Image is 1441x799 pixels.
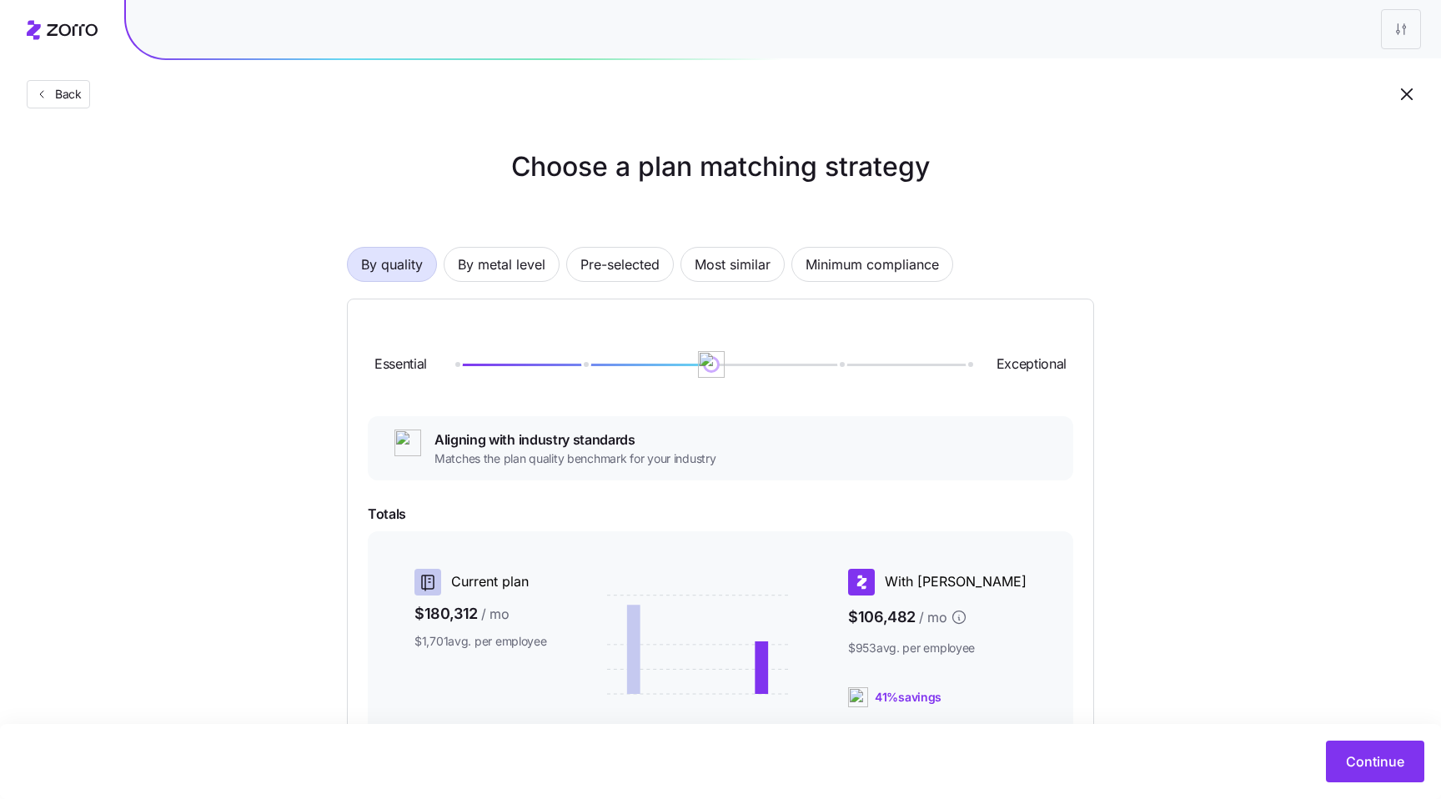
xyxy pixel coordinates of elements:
[680,247,785,282] button: Most similar
[347,247,437,282] button: By quality
[806,248,939,281] span: Minimum compliance
[875,689,941,706] span: 41% savings
[1326,741,1424,782] button: Continue
[361,248,423,281] span: By quality
[434,430,715,450] span: Aligning with industry standards
[848,602,1027,633] span: $106,482
[414,602,547,626] span: $180,312
[698,351,725,378] img: ai-icon.png
[444,247,560,282] button: By metal level
[27,80,90,108] button: Back
[566,247,674,282] button: Pre-selected
[791,247,953,282] button: Minimum compliance
[434,450,715,467] span: Matches the plan quality benchmark for your industry
[414,569,547,595] div: Current plan
[580,248,660,281] span: Pre-selected
[848,687,868,707] img: ai-icon.png
[414,633,547,650] span: $1,701 avg. per employee
[394,430,421,456] img: ai-icon.png
[347,147,1094,187] h1: Choose a plan matching strategy
[848,569,1027,595] div: With [PERSON_NAME]
[374,354,427,374] span: Essential
[48,86,82,103] span: Back
[997,354,1067,374] span: Exceptional
[695,248,771,281] span: Most similar
[848,640,1027,656] span: $953 avg. per employee
[368,504,1073,525] span: Totals
[458,248,545,281] span: By metal level
[919,607,947,628] span: / mo
[1346,751,1404,771] span: Continue
[481,604,510,625] span: / mo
